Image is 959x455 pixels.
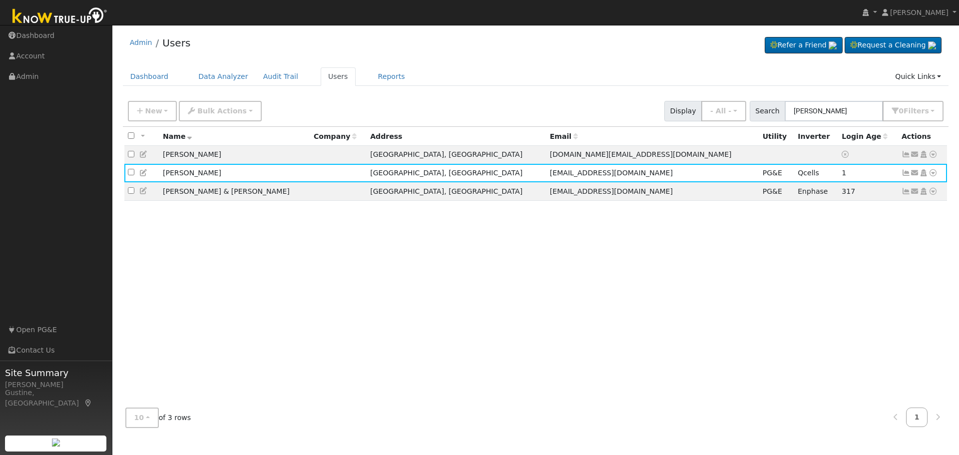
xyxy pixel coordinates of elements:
[179,101,261,121] button: Bulk Actions
[929,168,938,178] a: Other actions
[929,149,938,160] a: Other actions
[84,399,93,407] a: Map
[52,439,60,447] img: retrieve
[162,37,190,49] a: Users
[370,131,542,142] div: Address
[763,169,782,177] span: PG&E
[785,101,883,121] input: Search
[829,41,837,49] img: retrieve
[888,67,949,86] a: Quick Links
[763,187,782,195] span: PG&E
[550,132,578,140] span: Email
[159,164,310,182] td: [PERSON_NAME]
[842,132,888,140] span: Days since last login
[5,366,107,380] span: Site Summary
[906,408,928,427] a: 1
[367,146,546,164] td: [GEOGRAPHIC_DATA], [GEOGRAPHIC_DATA]
[7,5,112,28] img: Know True-Up
[902,131,944,142] div: Actions
[321,67,356,86] a: Users
[919,187,928,195] a: Login As
[664,101,702,121] span: Display
[163,132,192,140] span: Name
[550,150,732,158] span: [DOMAIN_NAME][EMAIL_ADDRESS][DOMAIN_NAME]
[5,388,107,409] div: Gustine, [GEOGRAPHIC_DATA]
[798,131,835,142] div: Inverter
[902,150,911,158] a: Not connected
[911,168,920,178] a: andrewhawj@gmail.com
[550,187,673,195] span: [EMAIL_ADDRESS][DOMAIN_NAME]
[159,146,310,164] td: [PERSON_NAME]
[919,150,928,158] a: Login As
[130,38,152,46] a: Admin
[911,186,920,197] a: drew1luv@gmail.com
[928,41,936,49] img: retrieve
[925,107,929,115] span: s
[842,169,846,177] span: 08/20/2025 8:23:06 PM
[256,67,306,86] a: Audit Trail
[5,380,107,390] div: [PERSON_NAME]
[902,169,911,177] a: Show Graph
[890,8,949,16] span: [PERSON_NAME]
[798,169,819,177] span: Qcells
[883,101,944,121] button: 0Filters
[929,186,938,197] a: Other actions
[197,107,247,115] span: Bulk Actions
[750,101,785,121] span: Search
[919,169,928,177] a: Login As
[701,101,746,121] button: - All -
[125,408,191,428] span: of 3 rows
[911,149,920,160] a: mirepoix.com@gmail.com
[798,187,828,195] span: Enphase
[134,414,144,422] span: 10
[125,408,159,428] button: 10
[550,169,673,177] span: [EMAIL_ADDRESS][DOMAIN_NAME]
[123,67,176,86] a: Dashboard
[367,164,546,182] td: [GEOGRAPHIC_DATA], [GEOGRAPHIC_DATA]
[765,37,843,54] a: Refer a Friend
[904,107,929,115] span: Filter
[902,187,911,195] a: Show Graph
[128,101,177,121] button: New
[139,187,148,195] a: Edit User
[367,182,546,201] td: [GEOGRAPHIC_DATA], [GEOGRAPHIC_DATA]
[842,150,851,158] a: No login access
[371,67,413,86] a: Reports
[191,67,256,86] a: Data Analyzer
[139,169,148,177] a: Edit User
[845,37,942,54] a: Request a Cleaning
[145,107,162,115] span: New
[763,131,791,142] div: Utility
[314,132,357,140] span: Company name
[139,150,148,158] a: Edit User
[159,182,310,201] td: [PERSON_NAME] & [PERSON_NAME]
[842,187,855,195] span: 10/08/2024 12:17:13 AM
